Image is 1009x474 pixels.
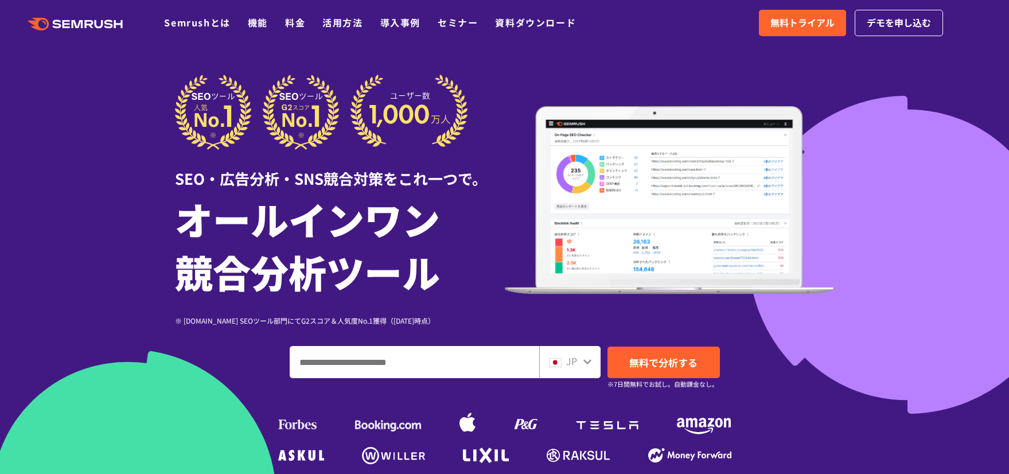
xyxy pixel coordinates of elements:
[759,10,846,36] a: 無料トライアル
[290,347,539,378] input: ドメイン、キーワードまたはURLを入力してください
[495,15,576,29] a: 資料ダウンロード
[248,15,268,29] a: 機能
[438,15,478,29] a: セミナー
[322,15,363,29] a: 活用方法
[855,10,943,36] a: デモを申し込む
[566,354,577,368] span: JP
[607,379,718,390] small: ※7日間無料でお試し。自動課金なし。
[175,150,505,189] div: SEO・広告分析・SNS競合対策をこれ一つで。
[285,15,305,29] a: 料金
[629,355,698,370] span: 無料で分析する
[607,347,720,378] a: 無料で分析する
[175,192,505,298] h1: オールインワン 競合分析ツール
[164,15,230,29] a: Semrushとは
[380,15,420,29] a: 導入事例
[867,15,931,30] span: デモを申し込む
[175,315,505,326] div: ※ [DOMAIN_NAME] SEOツール部門にてG2スコア＆人気度No.1獲得（[DATE]時点）
[770,15,835,30] span: 無料トライアル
